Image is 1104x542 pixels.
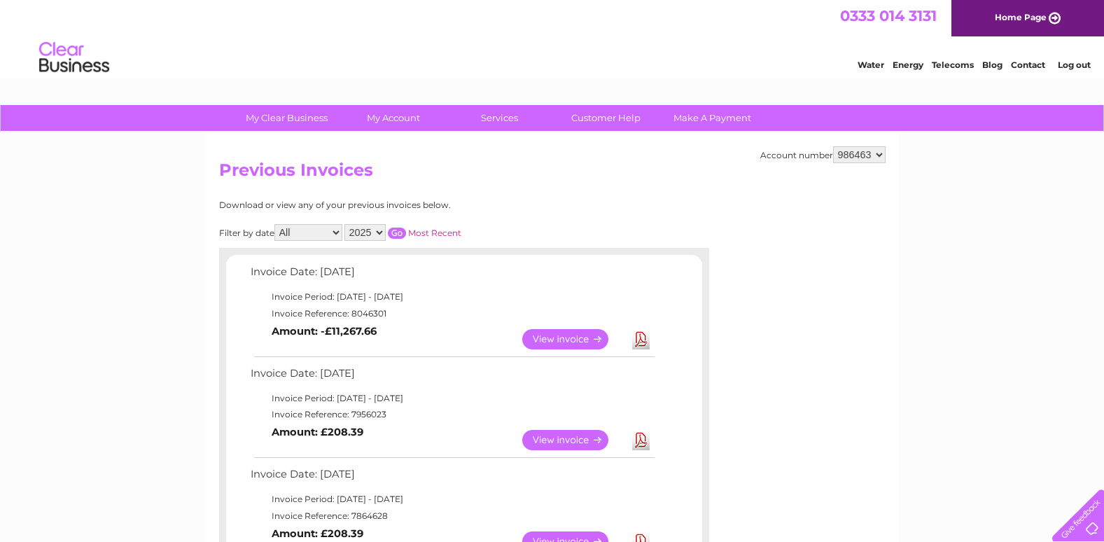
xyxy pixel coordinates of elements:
[272,426,363,438] b: Amount: £208.39
[247,406,657,423] td: Invoice Reference: 7956023
[222,8,883,68] div: Clear Business is a trading name of Verastar Limited (registered in [GEOGRAPHIC_DATA] No. 3667643...
[522,430,625,450] a: View
[219,160,886,187] h2: Previous Invoices
[632,430,650,450] a: Download
[408,228,461,238] a: Most Recent
[858,60,884,70] a: Water
[247,491,657,508] td: Invoice Period: [DATE] - [DATE]
[893,60,923,70] a: Energy
[548,105,664,131] a: Customer Help
[442,105,557,131] a: Services
[247,263,657,289] td: Invoice Date: [DATE]
[247,508,657,524] td: Invoice Reference: 7864628
[219,200,587,210] div: Download or view any of your previous invoices below.
[247,364,657,390] td: Invoice Date: [DATE]
[219,224,587,241] div: Filter by date
[272,527,363,540] b: Amount: £208.39
[247,305,657,322] td: Invoice Reference: 8046301
[335,105,451,131] a: My Account
[522,329,625,349] a: View
[1058,60,1091,70] a: Log out
[229,105,344,131] a: My Clear Business
[1011,60,1045,70] a: Contact
[655,105,770,131] a: Make A Payment
[247,289,657,305] td: Invoice Period: [DATE] - [DATE]
[247,465,657,491] td: Invoice Date: [DATE]
[632,329,650,349] a: Download
[760,146,886,163] div: Account number
[272,325,377,338] b: Amount: -£11,267.66
[982,60,1002,70] a: Blog
[932,60,974,70] a: Telecoms
[39,36,110,79] img: logo.png
[840,7,937,25] a: 0333 014 3131
[247,390,657,407] td: Invoice Period: [DATE] - [DATE]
